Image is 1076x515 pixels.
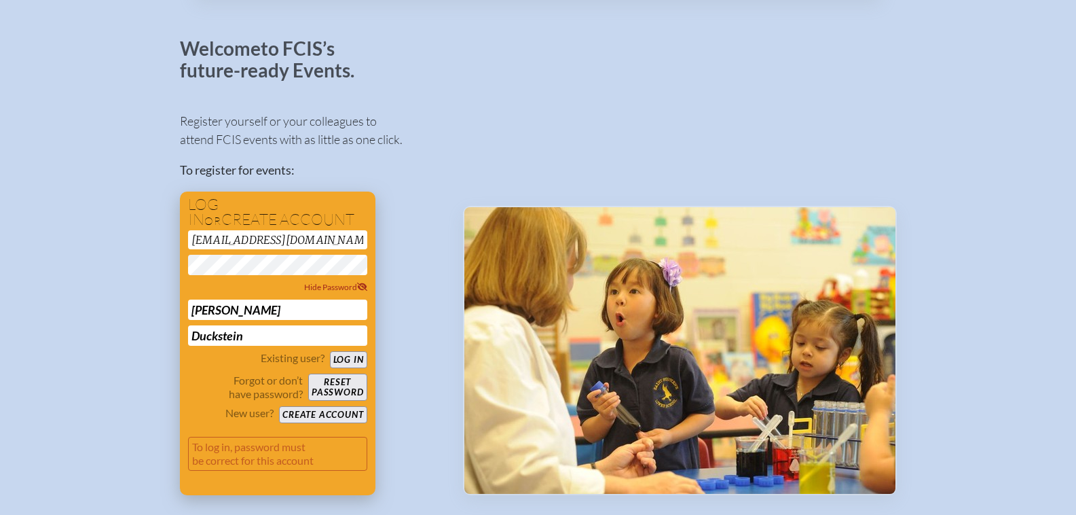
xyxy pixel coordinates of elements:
[304,282,367,292] span: Hide Password
[330,351,367,368] button: Log in
[188,300,367,320] input: First Name
[188,437,367,471] p: To log in, password must be correct for this account
[225,406,274,420] p: New user?
[204,214,221,228] span: or
[464,207,895,494] img: Events
[180,161,441,179] p: To register for events:
[180,112,441,149] p: Register yourself or your colleagues to attend FCIS events with as little as one click.
[188,230,367,249] input: Email
[188,374,303,401] p: Forgot or don’t have password?
[308,374,367,401] button: Resetpassword
[261,351,324,365] p: Existing user?
[180,38,370,81] p: Welcome to FCIS’s future-ready Events.
[279,406,367,423] button: Create account
[188,197,367,228] h1: Log in create account
[188,325,367,346] input: Last Name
